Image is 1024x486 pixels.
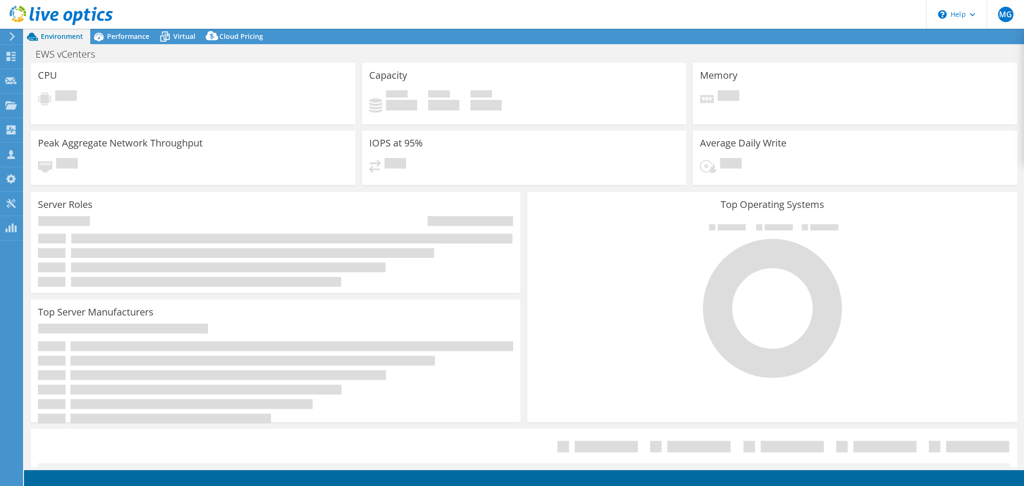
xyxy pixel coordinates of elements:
h3: Top Operating Systems [534,199,1010,210]
span: Pending [385,158,406,171]
h3: Peak Aggregate Network Throughput [38,138,203,148]
span: Free [428,90,450,100]
span: Cloud Pricing [219,32,263,41]
span: Pending [720,158,742,171]
svg: \n [938,10,947,19]
h3: CPU [38,70,57,81]
span: Virtual [173,32,195,41]
h3: Server Roles [38,199,93,210]
h3: Average Daily Write [700,138,786,148]
span: Environment [41,32,83,41]
h4: 0 GiB [470,100,502,110]
h1: EWS vCenters [31,49,110,60]
h3: Memory [700,70,737,81]
h3: IOPS at 95% [369,138,423,148]
h4: 0 GiB [386,100,417,110]
span: Pending [55,90,77,103]
span: Performance [107,32,149,41]
span: MG [998,7,1013,22]
span: Used [386,90,408,100]
h3: Capacity [369,70,407,81]
h4: 0 GiB [428,100,459,110]
span: Pending [56,158,78,171]
h3: Top Server Manufacturers [38,307,154,317]
span: Pending [718,90,739,103]
span: Total [470,90,492,100]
